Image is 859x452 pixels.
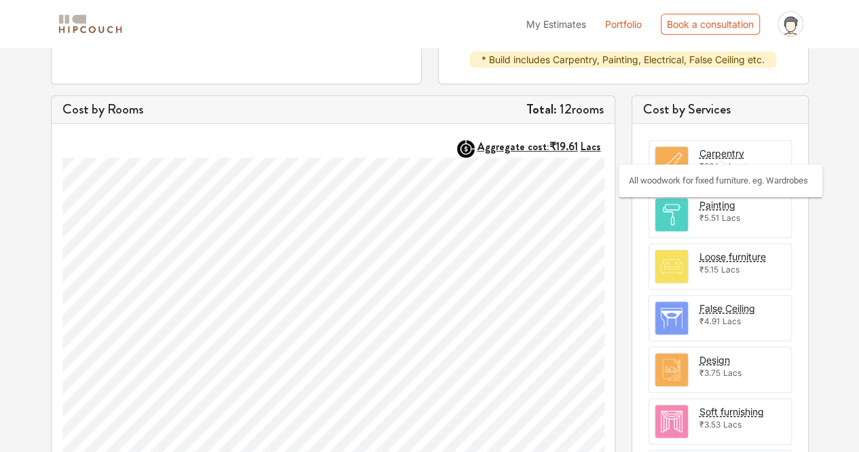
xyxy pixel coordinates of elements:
strong: Aggregate cost: [477,139,601,154]
div: Book a consultation [661,14,760,35]
button: Carpentry [699,146,744,160]
img: room.svg [655,353,688,386]
span: logo-horizontal.svg [56,9,124,39]
a: Portfolio [605,17,642,31]
span: ₹5.51 [699,213,719,223]
img: room.svg [655,302,688,334]
span: Lacs [581,139,601,154]
button: Aggregate cost:₹19.61Lacs [477,140,604,153]
button: False Ceiling [699,301,755,315]
img: AggregateIcon [457,140,475,158]
span: ₹5.15 [699,264,718,275]
h5: 12 rooms [526,101,604,118]
span: Lacs [722,213,740,223]
img: room.svg [655,250,688,283]
span: ₹3.53 [699,419,720,430]
h5: Cost by Services [643,101,797,118]
span: Lacs [723,316,741,326]
span: Lacs [723,419,742,430]
div: All woodwork for fixed furniture. eg. Wardrobes [629,175,812,187]
span: Lacs [721,264,739,275]
span: ₹4.91 [699,316,720,326]
img: room.svg [655,405,688,438]
span: Lacs [723,368,742,378]
span: My Estimates [526,18,586,30]
button: Soft furnishing [699,404,764,419]
button: Loose furniture [699,249,766,264]
h5: Cost by Rooms [62,101,143,118]
img: logo-horizontal.svg [56,12,124,36]
strong: Total: [526,99,557,119]
span: ₹19.61 [549,139,578,154]
img: room.svg [655,147,688,179]
img: room.svg [655,198,688,231]
span: ₹3.75 [699,368,720,378]
div: * Build includes Carpentry, Painting, Electrical, False Ceiling etc. [470,52,776,67]
button: Design [699,353,730,367]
